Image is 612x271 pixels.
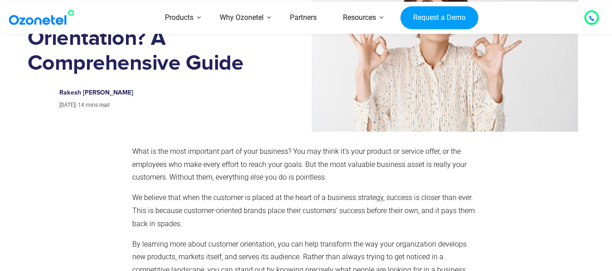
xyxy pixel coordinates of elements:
[207,2,277,34] a: Why Ozonetel
[86,102,110,108] span: mins read
[59,100,251,110] p: |
[78,102,84,108] span: 14
[28,1,260,76] h1: What Is Customer Orientation? A Comprehensive Guide
[277,2,330,34] a: Partners
[330,2,389,34] a: Resources
[132,191,476,230] p: We believe that when the customer is placed at the heart of a business strategy, success is close...
[59,89,251,97] h6: Rakesh [PERSON_NAME]
[132,145,476,184] p: What is the most important part of your business? You may think it’s your product or service offe...
[59,102,75,108] span: [DATE]
[400,6,478,29] a: Request a Demo
[152,2,207,34] a: Products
